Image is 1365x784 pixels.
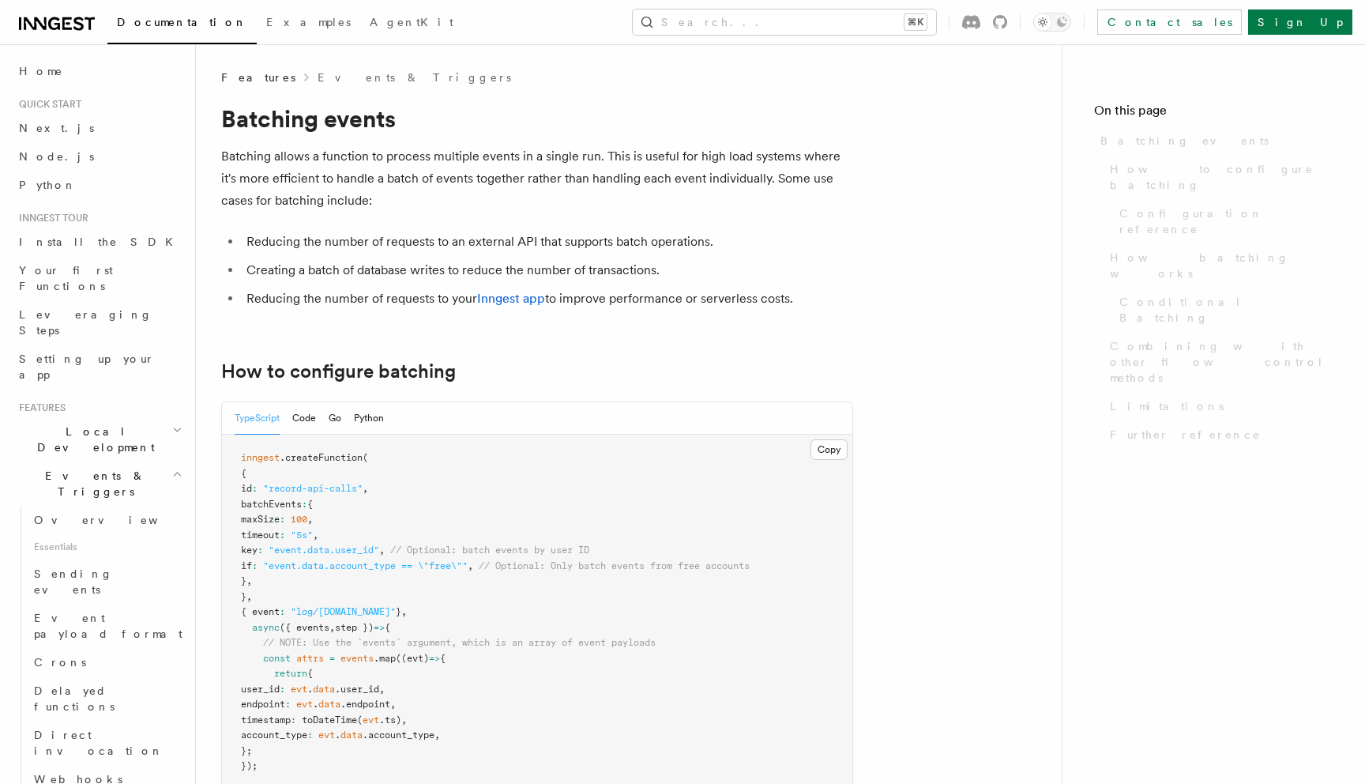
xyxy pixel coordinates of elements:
[221,145,853,212] p: Batching allows a function to process multiple events in a single run. This is useful for high lo...
[280,514,285,525] span: :
[241,483,252,494] span: id
[291,514,307,525] span: 100
[390,699,396,710] span: ,
[1104,420,1333,449] a: Further reference
[242,288,853,310] li: Reducing the number of requests to your to improve performance or serverless costs.
[252,560,258,571] span: :
[28,648,186,677] a: Crons
[241,699,285,710] span: endpoint
[307,514,313,525] span: ,
[302,499,307,510] span: :
[385,622,390,633] span: {
[280,530,285,541] span: :
[307,668,313,679] span: {
[379,684,385,695] span: ,
[241,499,302,510] span: batchEvents
[19,264,113,292] span: Your first Functions
[318,699,340,710] span: data
[292,402,316,435] button: Code
[258,545,263,556] span: :
[329,622,335,633] span: ,
[1110,398,1224,414] span: Limitations
[34,656,86,669] span: Crons
[904,14,927,30] kbd: ⌘K
[354,402,384,435] button: Python
[13,98,81,111] span: Quick start
[370,16,453,28] span: AgentKit
[313,684,335,695] span: data
[280,622,329,633] span: ({ events
[363,483,368,494] span: ,
[313,699,318,710] span: .
[263,560,468,571] span: "event.data.account_type == \"free\""
[1104,392,1333,420] a: Limitations
[291,684,307,695] span: evt
[429,653,440,664] span: =>
[379,545,385,556] span: ,
[1113,199,1333,243] a: Configuration reference
[810,439,848,460] button: Copy
[307,499,313,510] span: {
[252,622,280,633] span: async
[28,677,186,721] a: Delayed functions
[434,729,440,741] span: ,
[241,714,291,726] span: timestamp
[241,545,258,556] span: key
[263,483,363,494] span: "record-api-calls"
[379,714,401,726] span: .ts)
[13,114,186,142] a: Next.js
[396,606,401,617] span: }
[396,653,429,664] span: ((evt)
[28,721,186,765] a: Direct invocation
[246,591,252,602] span: ,
[241,591,246,602] span: }
[241,745,252,756] span: };
[13,171,186,199] a: Python
[19,308,152,337] span: Leveraging Steps
[360,5,463,43] a: AgentKit
[318,729,335,741] span: evt
[263,653,291,664] span: const
[19,150,94,163] span: Node.js
[479,560,750,571] span: // Optional: Only batch events from free accounts
[1104,243,1333,288] a: How batching works
[363,714,379,726] span: evt
[340,729,363,741] span: data
[241,514,280,525] span: maxSize
[221,360,456,383] a: How to configure batching
[363,729,434,741] span: .account_type
[1110,338,1333,386] span: Combining with other flow control methods
[329,402,341,435] button: Go
[1097,9,1242,35] a: Contact sales
[633,9,936,35] button: Search...⌘K
[252,483,258,494] span: :
[13,57,186,85] a: Home
[13,462,186,506] button: Events & Triggers
[477,291,545,306] a: Inngest app
[401,714,407,726] span: ,
[221,70,295,85] span: Features
[1248,9,1352,35] a: Sign Up
[13,401,66,414] span: Features
[19,122,94,134] span: Next.js
[241,452,280,463] span: inngest
[1033,13,1071,32] button: Toggle dark mode
[390,545,589,556] span: // Optional: batch events by user ID
[246,575,252,586] span: ,
[1110,250,1333,281] span: How batching works
[274,668,307,679] span: return
[241,468,246,479] span: {
[241,530,280,541] span: timeout
[13,468,172,499] span: Events & Triggers
[285,699,291,710] span: :
[335,622,374,633] span: step })
[263,637,656,648] span: // NOTE: Use the `events` argument, which is an array of event payloads
[296,699,313,710] span: evt
[241,575,246,586] span: }
[235,402,280,435] button: TypeScript
[363,452,368,463] span: (
[28,506,186,534] a: Overview
[241,729,307,741] span: account_type
[307,684,313,695] span: .
[257,5,360,43] a: Examples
